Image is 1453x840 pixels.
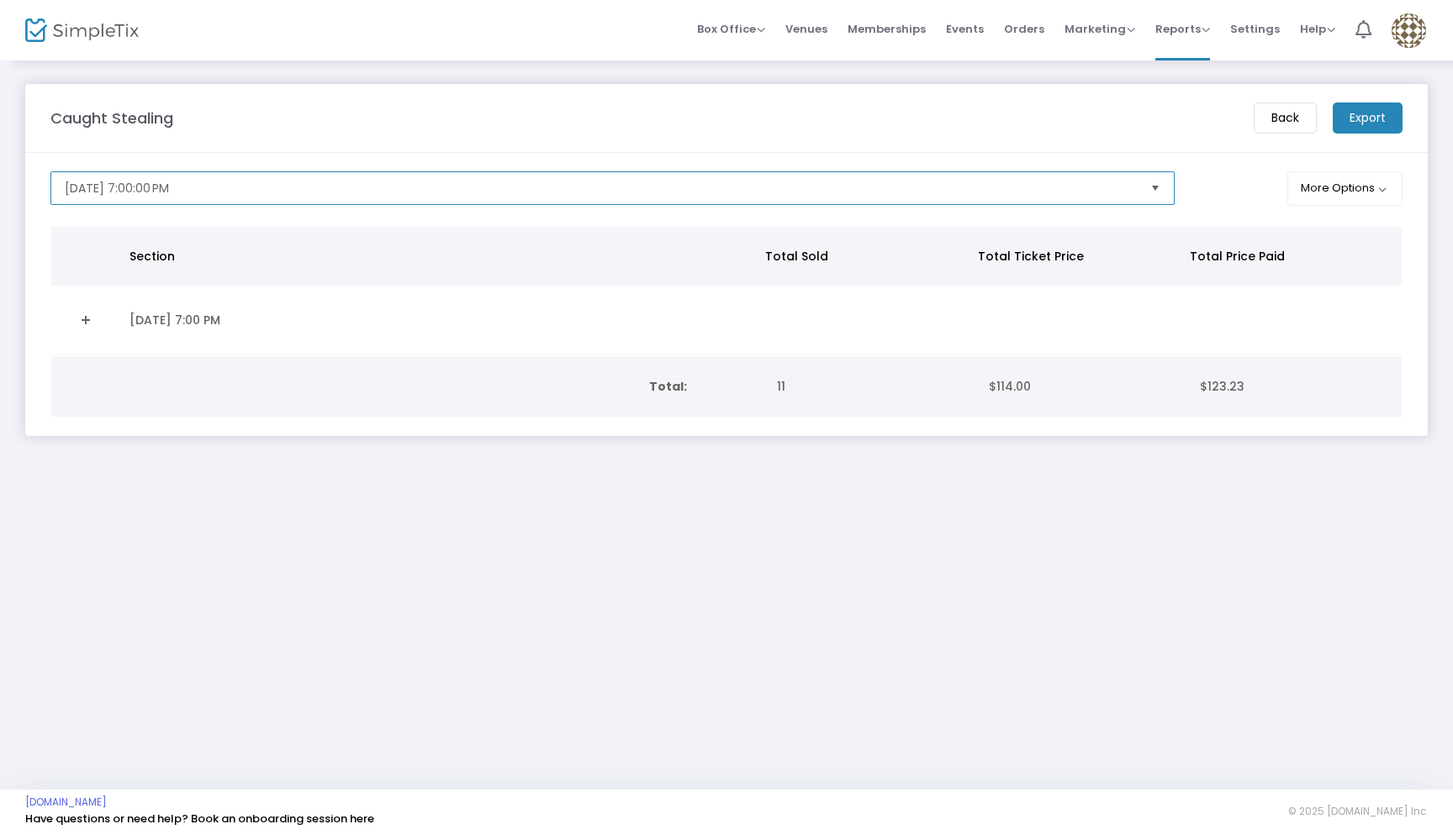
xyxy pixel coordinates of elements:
span: © 2025 [DOMAIN_NAME] Inc. [1288,805,1428,818]
m-button: Back [1254,102,1317,134]
span: $123.23 [1200,378,1244,395]
div: Data table [51,357,1402,417]
span: Marketing [1065,21,1135,37]
button: More Options [1287,171,1403,206]
m-panel-title: Caught Stealing [50,107,173,129]
div: Data table [51,227,1402,355]
a: Expand Details [61,307,109,333]
m-button: Export [1333,102,1403,134]
span: Box Office [697,21,765,37]
span: Venues [785,8,827,50]
span: Orders [1004,8,1044,50]
td: [DATE] 7:00 PM [119,286,760,355]
span: 11 [777,378,785,395]
span: Help [1300,21,1335,37]
span: $114.00 [989,378,1031,395]
button: Select [1144,172,1167,204]
span: Total Ticket Price [978,248,1084,265]
th: Total Sold [755,227,967,286]
span: Total Price Paid [1190,248,1285,265]
span: Memberships [848,8,926,50]
span: [DATE] 7:00:00 PM [65,180,169,197]
a: [DOMAIN_NAME] [25,795,107,809]
a: Have questions or need help? Book an onboarding session here [25,811,374,827]
b: Total: [649,378,687,395]
th: Section [119,227,756,286]
span: Settings [1230,8,1280,50]
span: Reports [1155,21,1210,37]
span: Events [946,8,984,50]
